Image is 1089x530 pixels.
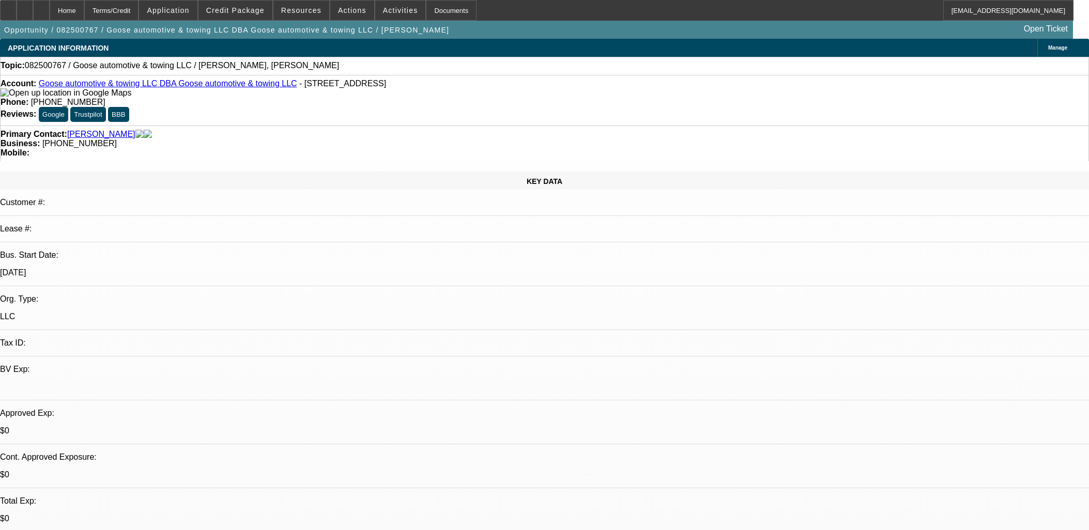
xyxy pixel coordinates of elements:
span: KEY DATA [527,177,562,185]
a: Goose automotive & towing LLC DBA Goose automotive & towing LLC [39,79,297,88]
strong: Topic: [1,61,25,70]
button: Actions [330,1,374,20]
button: Application [139,1,197,20]
span: - [STREET_ADDRESS] [299,79,386,88]
span: 082500767 / Goose automotive & towing LLC / [PERSON_NAME], [PERSON_NAME] [25,61,339,70]
button: BBB [108,107,129,122]
button: Credit Package [198,1,272,20]
span: Actions [338,6,366,14]
span: Resources [281,6,321,14]
strong: Account: [1,79,36,88]
strong: Reviews: [1,110,36,118]
span: Application [147,6,189,14]
button: Google [39,107,68,122]
span: Credit Package [206,6,265,14]
strong: Primary Contact: [1,130,67,139]
span: Manage [1048,45,1067,51]
img: linkedin-icon.png [144,130,152,139]
strong: Phone: [1,98,28,106]
span: Activities [383,6,418,14]
strong: Mobile: [1,148,29,157]
span: Opportunity / 082500767 / Goose automotive & towing LLC DBA Goose automotive & towing LLC / [PERS... [4,26,449,34]
img: Open up location in Google Maps [1,88,131,98]
button: Resources [273,1,329,20]
strong: Business: [1,139,40,148]
span: [PHONE_NUMBER] [42,139,117,148]
a: [PERSON_NAME] [67,130,135,139]
img: facebook-icon.png [135,130,144,139]
button: Trustpilot [70,107,105,122]
a: View Google Maps [1,88,131,97]
span: APPLICATION INFORMATION [8,44,109,52]
span: [PHONE_NUMBER] [31,98,105,106]
button: Activities [375,1,426,20]
a: Open Ticket [1020,20,1072,38]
